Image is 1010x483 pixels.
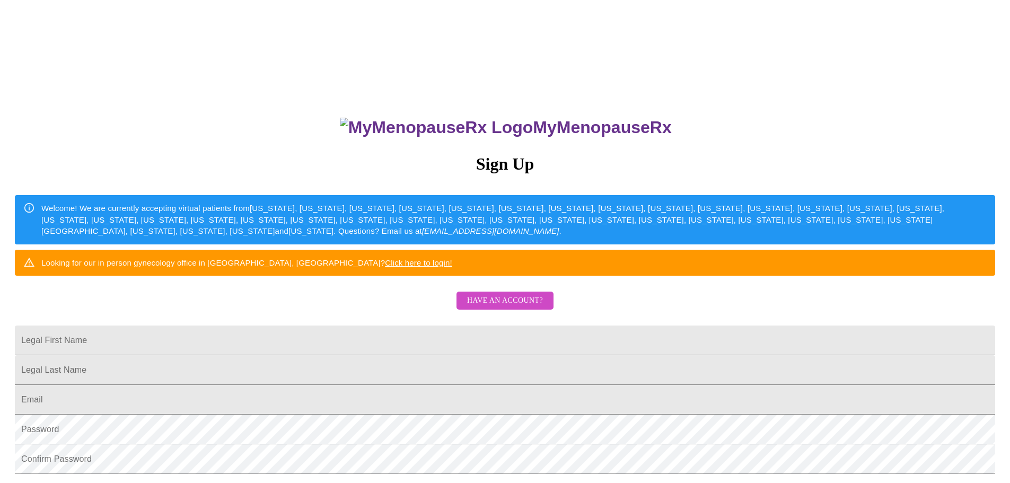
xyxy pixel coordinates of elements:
span: Have an account? [467,294,543,308]
div: Welcome! We are currently accepting virtual patients from [US_STATE], [US_STATE], [US_STATE], [US... [41,198,987,241]
h3: MyMenopauseRx [16,118,996,137]
div: Looking for our in person gynecology office in [GEOGRAPHIC_DATA], [GEOGRAPHIC_DATA]? [41,253,452,273]
a: Click here to login! [385,258,452,267]
h3: Sign Up [15,154,995,174]
img: MyMenopauseRx Logo [340,118,533,137]
a: Have an account? [454,303,556,312]
button: Have an account? [456,292,554,310]
em: [EMAIL_ADDRESS][DOMAIN_NAME] [422,226,559,235]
